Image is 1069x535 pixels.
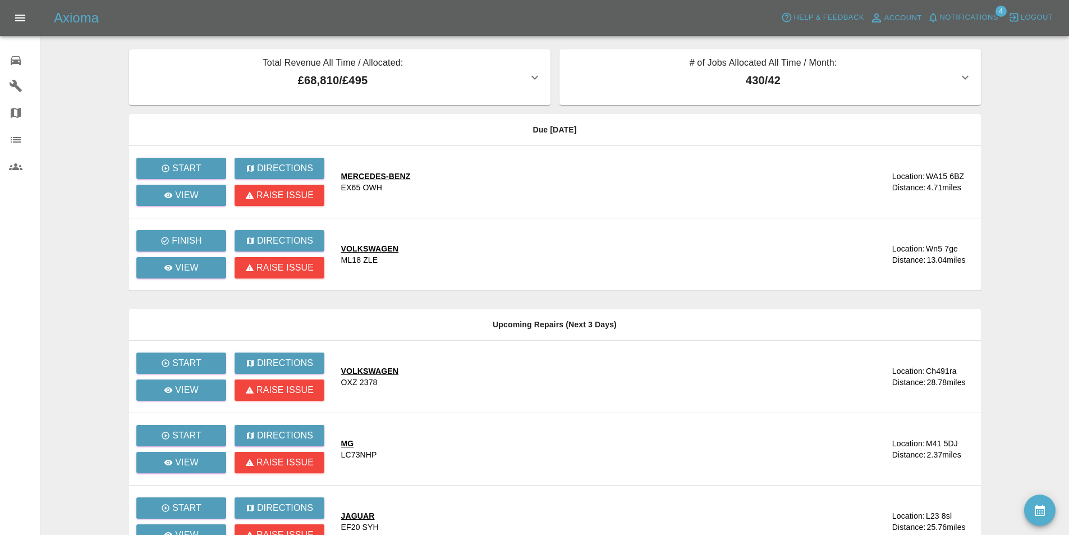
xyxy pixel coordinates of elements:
[136,497,226,519] button: Start
[256,429,313,442] p: Directions
[341,243,399,254] div: VOLKSWAGEN
[235,257,324,278] button: Raise issue
[927,377,972,388] div: 28.78 miles
[843,365,971,388] a: Location:Ch491raDistance:28.78miles
[256,356,313,370] p: Directions
[927,449,972,460] div: 2.37 miles
[136,353,226,374] button: Start
[995,6,1007,17] span: 4
[867,9,925,27] a: Account
[925,9,1001,26] button: Notifications
[136,185,226,206] a: View
[892,522,926,533] div: Distance:
[568,72,958,89] p: 430 / 42
[926,171,964,182] div: WA15 6BZ
[940,11,998,24] span: Notifications
[927,522,972,533] div: 25.76 miles
[892,449,926,460] div: Distance:
[1006,9,1056,26] button: Logout
[927,254,972,266] div: 13.04 miles
[892,243,925,254] div: Location:
[235,158,324,179] button: Directions
[172,501,201,515] p: Start
[559,49,981,105] button: # of Jobs Allocated All Time / Month:430/42
[1024,495,1056,526] button: availability
[843,243,971,266] a: Location:Wn5 7geDistance:13.04miles
[256,189,313,202] p: Raise issue
[843,171,971,193] a: Location:WA15 6BZDistance:4.71miles
[884,12,922,25] span: Account
[256,261,313,275] p: Raise issue
[793,11,864,24] span: Help & Feedback
[1021,11,1053,24] span: Logout
[341,365,399,377] div: VOLKSWAGEN
[129,309,981,341] th: Upcoming Repairs (Next 3 Days)
[843,510,971,533] a: Location:L23 8slDistance:25.76miles
[926,438,958,449] div: M41 5DJ
[136,425,226,446] button: Start
[778,9,866,26] button: Help & Feedback
[256,162,313,175] p: Directions
[136,379,226,401] a: View
[235,425,324,446] button: Directions
[843,438,971,460] a: Location:M41 5DJDistance:2.37miles
[235,353,324,374] button: Directions
[892,377,926,388] div: Distance:
[341,171,411,182] div: MERCEDES-BENZ
[892,438,925,449] div: Location:
[129,114,981,146] th: Due [DATE]
[136,452,226,473] a: View
[172,234,201,248] p: Finish
[341,182,383,193] div: EX65 OWH
[892,182,926,193] div: Distance:
[235,230,324,252] button: Directions
[136,230,226,252] button: Finish
[7,4,34,31] button: Open drawer
[172,162,201,175] p: Start
[175,189,199,202] p: View
[175,261,199,275] p: View
[341,510,379,522] div: JAGUAR
[235,497,324,519] button: Directions
[341,171,834,193] a: MERCEDES-BENZEX65 OWH
[136,158,226,179] button: Start
[926,510,952,522] div: L23 8sl
[138,56,528,72] p: Total Revenue All Time / Allocated:
[341,365,834,388] a: VOLKSWAGENOXZ 2378
[235,185,324,206] button: Raise issue
[256,383,313,397] p: Raise issue
[129,49,550,105] button: Total Revenue All Time / Allocated:£68,810/£495
[235,452,324,473] button: Raise issue
[256,456,313,469] p: Raise issue
[175,383,199,397] p: View
[341,449,377,460] div: LC73NHP
[892,254,926,266] div: Distance:
[341,377,378,388] div: OXZ 2378
[256,234,313,248] p: Directions
[341,243,834,266] a: VOLKSWAGENML18 ZLE
[256,501,313,515] p: Directions
[138,72,528,89] p: £68,810 / £495
[341,438,834,460] a: MGLC73NHP
[927,182,972,193] div: 4.71 miles
[341,510,834,533] a: JAGUAREF20 SYH
[341,438,377,449] div: MG
[235,379,324,401] button: Raise issue
[341,254,378,266] div: ML18 ZLE
[172,429,201,442] p: Start
[568,56,958,72] p: # of Jobs Allocated All Time / Month:
[926,365,957,377] div: Ch491ra
[892,365,925,377] div: Location:
[54,9,99,27] h5: Axioma
[136,257,226,278] a: View
[926,243,958,254] div: Wn5 7ge
[892,171,925,182] div: Location:
[172,356,201,370] p: Start
[175,456,199,469] p: View
[892,510,925,522] div: Location:
[341,522,379,533] div: EF20 SYH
